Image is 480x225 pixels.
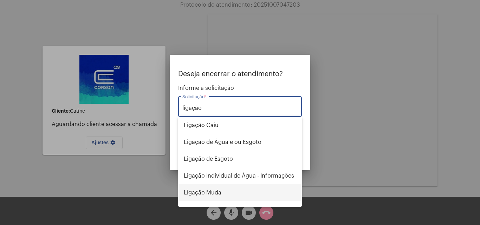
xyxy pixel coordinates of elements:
[184,117,296,134] span: Ligação Caiu
[178,85,302,91] span: Informe a solicitação
[184,134,296,151] span: Ligação de Água e ou Esgoto
[184,201,296,218] span: Religação (informações sobre)
[182,105,298,111] input: Buscar solicitação
[184,184,296,201] span: Ligação Muda
[184,167,296,184] span: Ligação Individual de Água - Informações
[178,70,302,78] p: Deseja encerrar o atendimento?
[184,151,296,167] span: Ligação de Esgoto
